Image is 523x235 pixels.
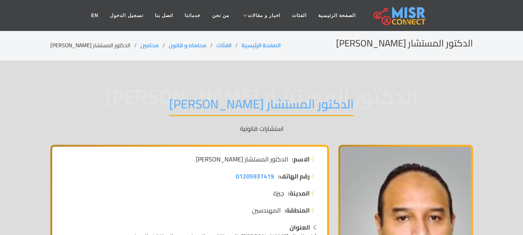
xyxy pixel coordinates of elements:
a: محامين [141,40,159,50]
a: الفئات [216,40,231,50]
h1: الدكتور المستشار [PERSON_NAME] [169,96,354,116]
strong: العنوان [290,221,310,233]
a: اخبار و مقالات [235,8,286,23]
h2: الدكتور المستشار [PERSON_NAME] [336,38,473,49]
span: 01205937419 [236,170,274,182]
a: محاماه و قانون [169,40,206,50]
strong: الاسم: [292,154,310,164]
a: الصفحة الرئيسية [242,40,281,50]
span: جيزة [273,189,284,198]
a: EN [86,8,105,23]
li: الدكتور المستشار [PERSON_NAME] [50,41,141,50]
a: خدماتنا [179,8,206,23]
a: من نحن [206,8,235,23]
p: استشارات قانونية [50,124,473,133]
a: 01205937419 [236,172,274,181]
strong: المنطقة: [285,206,310,215]
a: الصفحة الرئيسية [312,8,362,23]
img: main.misr_connect [374,6,425,25]
span: اخبار و مقالات [248,12,280,19]
span: الدكتور المستشار [PERSON_NAME] [196,154,288,164]
a: تسجيل الدخول [104,8,149,23]
a: اتصل بنا [149,8,179,23]
span: المهندسين [252,206,281,215]
strong: رقم الهاتف: [278,172,310,181]
strong: المدينة: [288,189,310,198]
a: الفئات [286,8,312,23]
